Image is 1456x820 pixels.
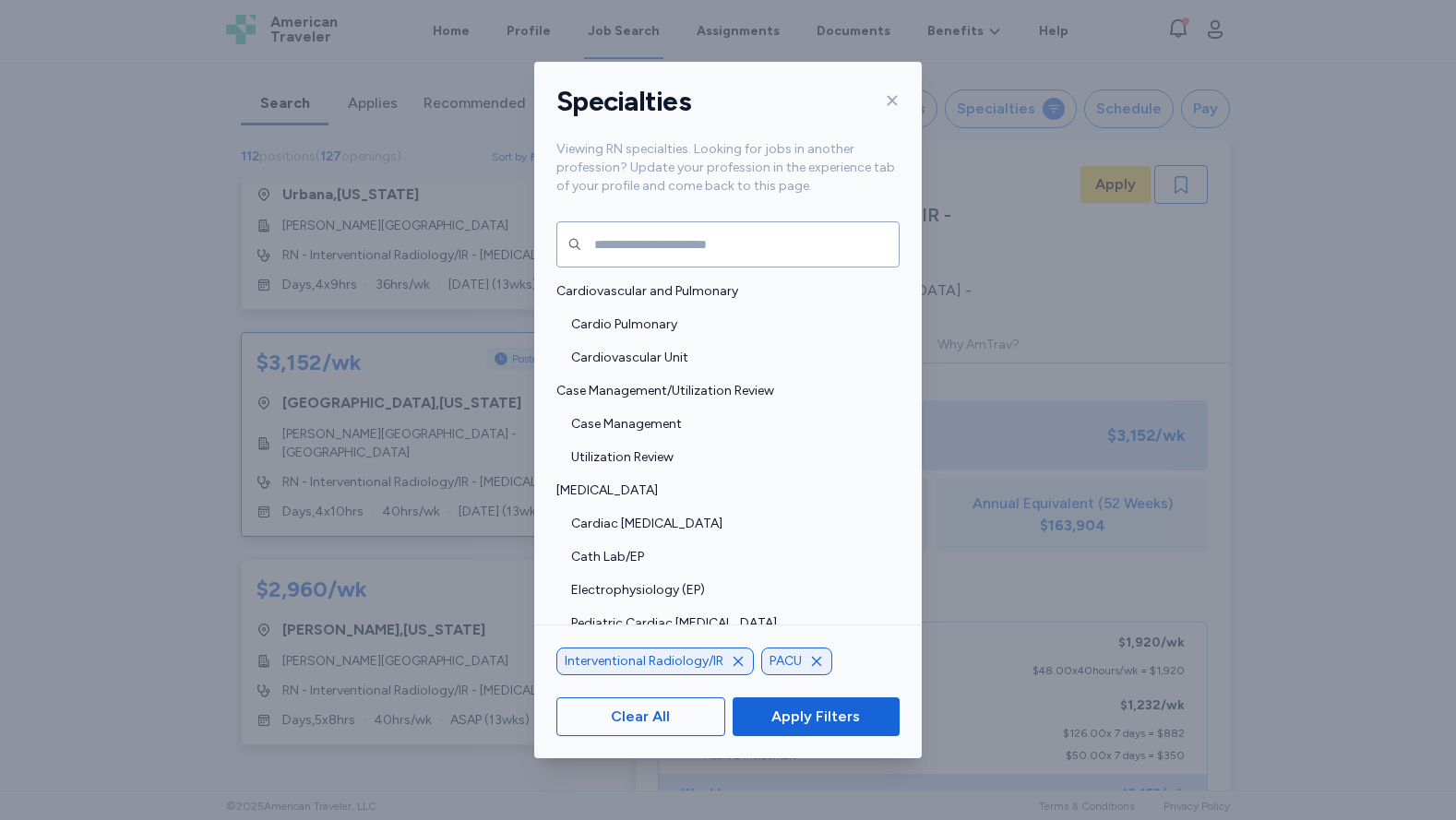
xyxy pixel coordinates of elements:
[571,515,889,533] span: Cardiac [MEDICAL_DATA]
[733,697,900,736] button: Apply Filters
[556,382,889,400] span: Case Management/Utilization Review
[611,706,670,728] span: Clear All
[556,84,691,119] h1: Specialties
[556,697,725,736] button: Clear All
[770,652,802,671] span: PACU
[571,415,889,434] span: Case Management
[534,140,922,218] div: Viewing RN specialties. Looking for jobs in another profession? Update your profession in the exp...
[565,652,723,671] span: Interventional Radiology/IR
[571,614,889,633] span: Pediatric Cardiac [MEDICAL_DATA]
[571,548,889,566] span: Cath Lab/EP
[771,706,860,728] span: Apply Filters
[556,282,889,301] span: Cardiovascular and Pulmonary
[571,315,889,334] span: Cardio Pulmonary
[556,481,889,500] span: [MEDICAL_DATA]
[571,581,889,600] span: Electrophysiology (EP)
[571,448,889,467] span: Utilization Review
[571,349,889,367] span: Cardiovascular Unit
